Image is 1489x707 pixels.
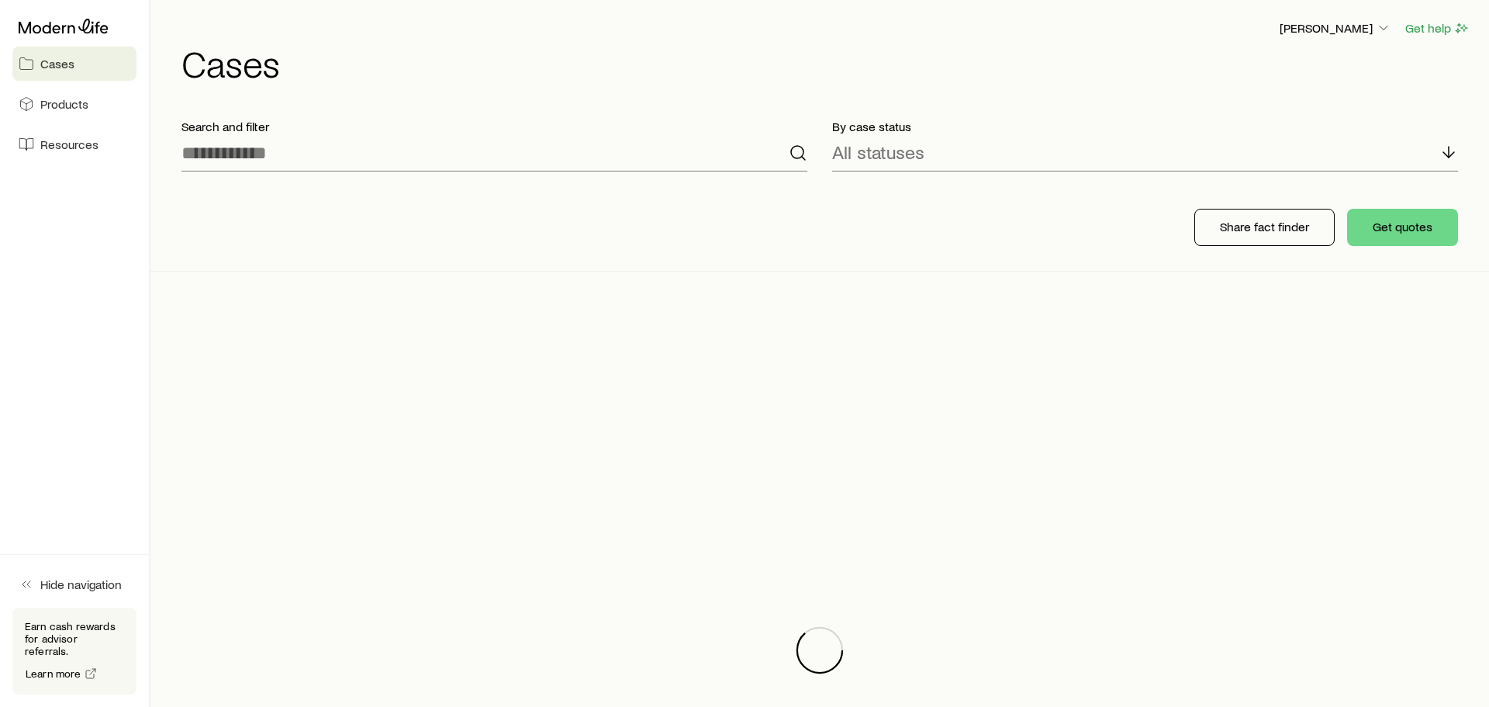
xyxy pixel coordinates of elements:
p: Share fact finder [1220,219,1309,234]
p: [PERSON_NAME] [1280,20,1391,36]
a: Products [12,87,136,121]
div: Earn cash rewards for advisor referrals.Learn more [12,608,136,695]
p: By case status [832,119,1458,134]
span: Learn more [26,668,81,679]
button: Get help [1404,19,1470,37]
span: Resources [40,137,98,152]
p: Search and filter [181,119,807,134]
button: Share fact finder [1194,209,1335,246]
a: Cases [12,47,136,81]
a: Resources [12,127,136,161]
h1: Cases [181,44,1470,81]
button: [PERSON_NAME] [1279,19,1392,38]
p: Earn cash rewards for advisor referrals. [25,620,124,657]
span: Products [40,96,88,112]
button: Hide navigation [12,567,136,601]
button: Get quotes [1347,209,1458,246]
span: Hide navigation [40,577,122,592]
p: All statuses [832,141,924,163]
span: Cases [40,56,74,71]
